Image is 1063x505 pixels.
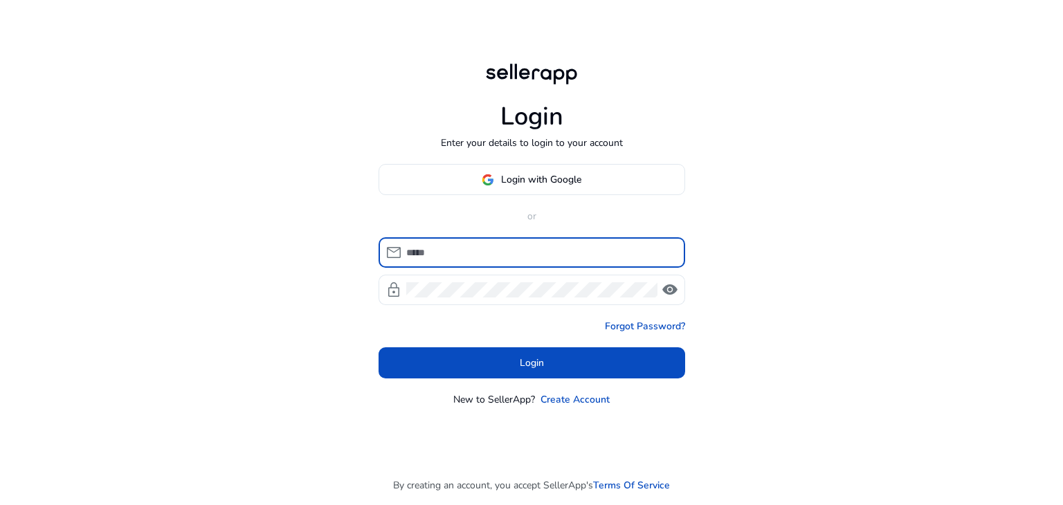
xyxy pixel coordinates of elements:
[605,319,685,333] a: Forgot Password?
[453,392,535,407] p: New to SellerApp?
[385,282,402,298] span: lock
[379,209,685,223] p: or
[520,356,544,370] span: Login
[441,136,623,150] p: Enter your details to login to your account
[500,102,563,131] h1: Login
[379,164,685,195] button: Login with Google
[379,347,685,378] button: Login
[482,174,494,186] img: google-logo.svg
[501,172,581,187] span: Login with Google
[593,478,670,493] a: Terms Of Service
[540,392,610,407] a: Create Account
[385,244,402,261] span: mail
[662,282,678,298] span: visibility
